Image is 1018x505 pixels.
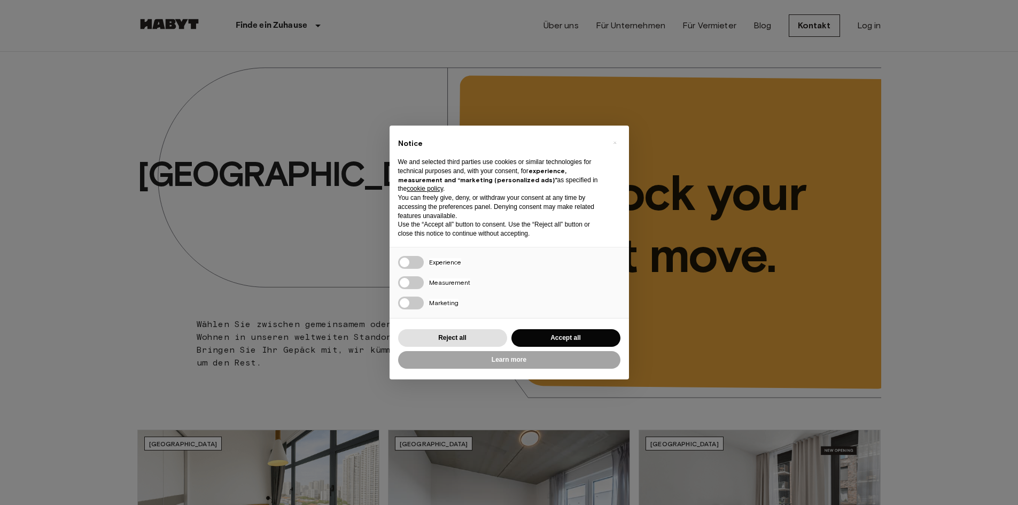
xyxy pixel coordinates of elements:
p: You can freely give, deny, or withdraw your consent at any time by accessing the preferences pane... [398,193,603,220]
h2: Notice [398,138,603,149]
span: Experience [429,258,461,266]
p: We and selected third parties use cookies or similar technologies for technical purposes and, wit... [398,158,603,193]
p: Use the “Accept all” button to consent. Use the “Reject all” button or close this notice to conti... [398,220,603,238]
button: Close this notice [607,134,624,151]
a: cookie policy [407,185,443,192]
button: Reject all [398,329,507,347]
span: Marketing [429,299,459,307]
span: Measurement [429,278,470,286]
button: Accept all [511,329,620,347]
button: Learn more [398,351,620,369]
span: × [613,136,617,149]
strong: experience, measurement and “marketing (personalized ads)” [398,167,566,184]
